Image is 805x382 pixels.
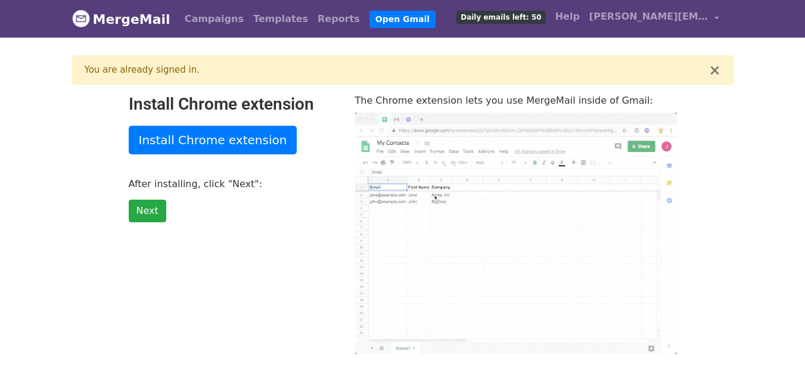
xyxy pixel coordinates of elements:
[129,178,337,190] p: After installing, click "Next":
[355,94,677,107] p: The Chrome extension lets you use MergeMail inside of Gmail:
[369,11,436,28] a: Open Gmail
[551,5,585,29] a: Help
[129,126,297,154] a: Install Chrome extension
[456,11,545,24] span: Daily emails left: 50
[180,7,248,31] a: Campaigns
[129,94,337,114] h2: Install Chrome extension
[72,7,170,32] a: MergeMail
[585,5,724,33] a: [PERSON_NAME][EMAIL_ADDRESS][PERSON_NAME][DOMAIN_NAME]
[72,10,90,27] img: MergeMail logo
[313,7,365,31] a: Reports
[248,7,313,31] a: Templates
[452,5,550,29] a: Daily emails left: 50
[129,200,166,222] a: Next
[85,63,709,77] div: You are already signed in.
[589,10,708,24] span: [PERSON_NAME][EMAIL_ADDRESS][PERSON_NAME][DOMAIN_NAME]
[708,63,720,77] button: ×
